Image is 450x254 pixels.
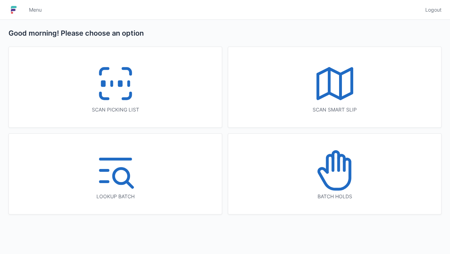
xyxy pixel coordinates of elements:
[242,106,427,113] div: Scan smart slip
[425,6,442,13] span: Logout
[8,4,19,16] img: logo-small.jpg
[25,4,46,16] a: Menu
[8,28,442,38] h2: Good morning! Please choose an option
[29,6,42,13] span: Menu
[421,4,442,16] a: Logout
[8,47,222,128] a: Scan picking list
[8,133,222,214] a: Lookup batch
[228,133,442,214] a: Batch holds
[228,47,442,128] a: Scan smart slip
[242,193,427,200] div: Batch holds
[23,193,208,200] div: Lookup batch
[23,106,208,113] div: Scan picking list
